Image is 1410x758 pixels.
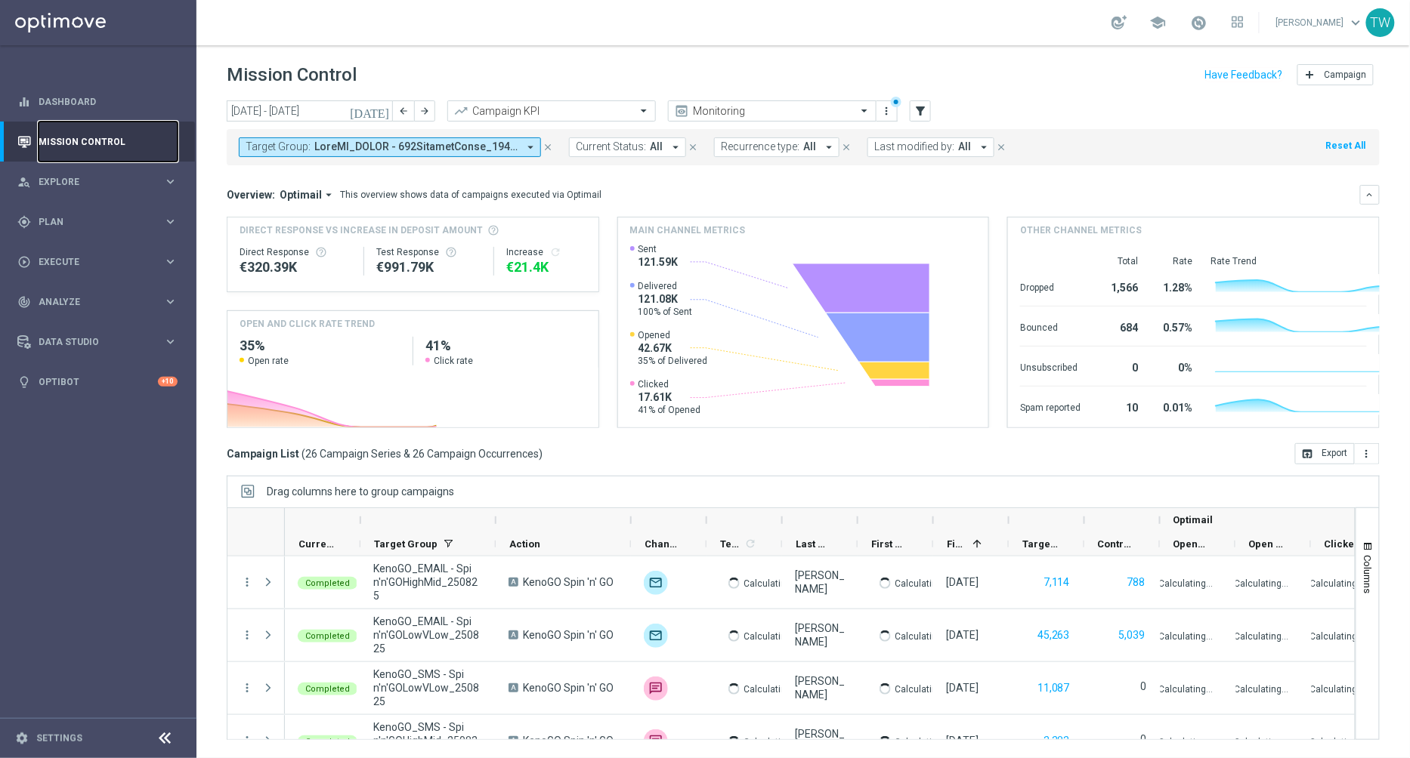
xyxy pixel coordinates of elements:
div: Test Response [376,246,481,258]
div: Execute [17,255,163,269]
div: Maria Lopez Boras [795,568,845,596]
span: KenoGO_EMAIL - Spin'n'GOLowVLow_250825 [373,615,483,655]
div: person_search Explore keyboard_arrow_right [17,176,178,188]
div: track_changes Analyze keyboard_arrow_right [17,296,178,308]
div: Mission Control [17,122,178,162]
span: Last Modified By [796,538,832,550]
div: Unsubscribed [1020,354,1081,378]
span: All [958,140,971,153]
i: close [841,142,852,153]
button: more_vert [240,681,254,695]
p: Calculating... [1310,575,1365,590]
colored-tag: Completed [298,734,357,748]
i: arrow_drop_down [669,140,682,154]
div: TW [1366,8,1395,37]
button: Current Status: All arrow_drop_down [569,137,686,157]
div: Rate Trend [1211,255,1367,267]
span: Optimail [1173,514,1214,525]
p: Calculating... [1159,575,1214,590]
button: Optimail arrow_drop_down [275,188,340,202]
span: KenoGO_EMAIL - Spin'n'GOHighMid_250825 [373,562,483,602]
div: Analyze [17,295,163,309]
h3: Campaign List [227,447,543,461]
span: Open Rate [1249,538,1285,550]
h4: OPEN AND CLICK RATE TREND [240,317,375,331]
span: KenoGO Spin 'n' GO [523,628,614,642]
span: Campaign [1325,69,1367,80]
h2: 35% [240,337,400,355]
span: 100% of Sent [639,306,693,318]
span: First in Range [947,538,966,550]
i: arrow_drop_down [322,188,335,202]
p: Calculating... [744,628,798,642]
span: Completed [305,578,350,588]
span: Plan [39,217,163,226]
div: Increase [506,246,586,258]
button: more_vert [240,575,254,589]
i: arrow_drop_down [524,140,537,154]
i: gps_fixed [17,215,31,229]
colored-tag: Completed [298,681,357,695]
span: 35% of Delivered [639,355,708,367]
i: close [543,142,553,153]
button: arrow_back [393,100,414,122]
button: [DATE] [348,100,393,123]
span: Data Studio [39,337,163,347]
i: equalizer [17,95,31,109]
i: filter_alt [914,104,927,118]
div: 0.01% [1156,394,1192,418]
p: Calculating... [744,734,798,748]
span: A [509,578,518,587]
a: Dashboard [39,82,178,122]
img: Vonage [644,729,668,753]
span: Current Status [298,538,335,550]
div: Vonage [644,676,668,701]
span: 42.67K [639,341,708,355]
button: 45,263 [1036,626,1071,645]
i: arrow_forward [419,106,430,116]
div: Optimail [644,571,668,595]
button: 7,114 [1042,573,1071,592]
span: KenoGO_EMAIL - 100DepositMatch_250803 KenoGO_EMAIL - 100DepositMatch_250813 KenoGO_EMAIL - 100Dep... [314,140,518,153]
multiple-options-button: Export to CSV [1295,447,1380,459]
div: 25 Aug 2025, Monday [946,681,979,695]
div: Press SPACE to select this row. [227,662,285,715]
p: Calculating... [744,575,798,590]
button: refresh [549,246,561,258]
div: Optibot [17,362,178,402]
span: Drag columns here to group campaigns [267,485,454,498]
div: Maria Lopez Boras [795,621,845,649]
i: add [1304,69,1316,81]
div: play_circle_outline Execute keyboard_arrow_right [17,256,178,268]
p: Calculating... [895,628,949,642]
button: Reset All [1325,137,1368,154]
div: 10 [1099,394,1138,418]
span: Last modified by: [874,140,954,153]
div: Press SPACE to select this row. [227,556,285,609]
span: Delivered [639,280,693,292]
button: more_vert [240,734,254,747]
span: All [803,140,816,153]
label: 0 [1141,732,1147,746]
span: Action [509,538,540,550]
div: 684 [1099,314,1138,338]
i: keyboard_arrow_right [163,254,178,269]
span: KenoGO Spin 'n' GO [523,681,614,695]
div: 25 Aug 2025, Monday [946,628,979,642]
span: Templates [720,538,742,550]
span: 26 Campaign Series & 26 Campaign Occurrences [305,447,539,461]
button: 788 [1126,573,1147,592]
p: Calculating... [1235,734,1289,748]
i: preview [674,103,689,119]
button: Data Studio keyboard_arrow_right [17,336,178,348]
button: close [686,139,700,156]
div: Maria Lopez Boras [795,674,845,701]
span: Completed [305,737,350,747]
span: keyboard_arrow_down [1348,14,1365,31]
span: Completed [305,631,350,641]
i: trending_up [453,103,468,119]
button: 3,383 [1042,732,1071,750]
button: filter_alt [910,100,931,122]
